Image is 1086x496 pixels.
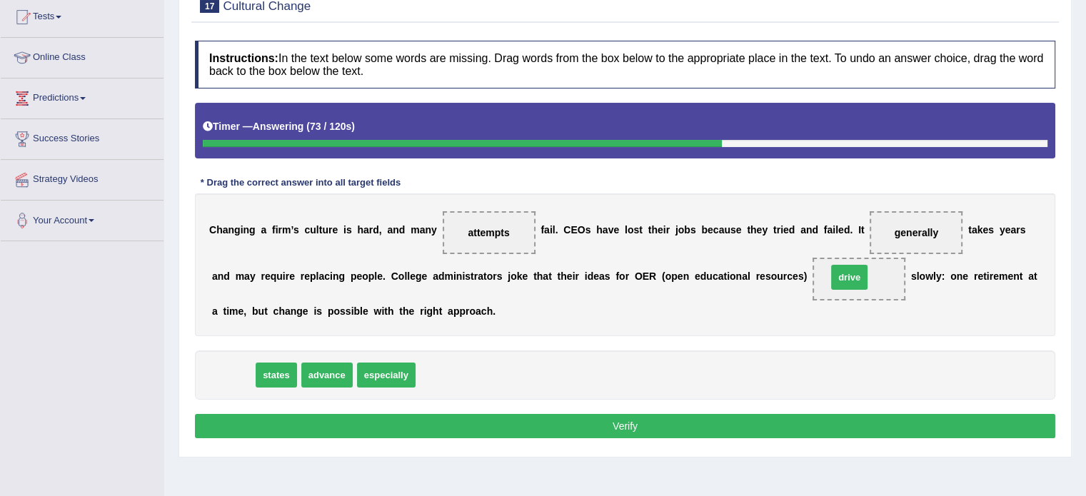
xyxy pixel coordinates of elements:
b: f [272,224,276,236]
b: s [346,224,352,236]
b: a [972,224,977,236]
b: a [742,270,748,282]
b: r [369,224,373,236]
b: e [838,224,844,236]
b: ( [662,270,665,282]
b: n [735,270,742,282]
b: i [833,224,835,236]
b: h [487,305,493,317]
b: e [736,224,742,236]
b: 73 / 120s [310,121,351,132]
b: e [760,270,765,282]
b: p [368,270,375,282]
b: i [585,270,588,282]
b: e [783,224,789,236]
b: n [291,305,297,317]
b: t [1020,270,1023,282]
b: c [324,270,330,282]
b: t [723,270,727,282]
b: e [593,270,599,282]
b: k [517,270,523,282]
b: a [1010,224,1016,236]
b: d [588,270,594,282]
b: i [381,305,384,317]
b: d [373,224,379,236]
b: e [303,305,308,317]
b: h [537,270,543,282]
b: h [596,224,603,236]
b: o [398,270,405,282]
b: n [393,224,399,236]
b: h [278,305,285,317]
b: e [1005,224,1011,236]
b: . [555,224,558,236]
span: advance [301,363,353,388]
b: o [487,270,493,282]
span: attempts [468,227,509,238]
b: d [700,270,707,282]
b: n [218,270,224,282]
b: : [942,270,945,282]
b: ) [351,121,355,132]
b: l [316,270,319,282]
b: a [261,224,266,236]
h5: Timer — [203,121,355,132]
b: y [936,270,942,282]
b: e [238,305,243,317]
b: e [421,270,427,282]
b: s [765,270,771,282]
b: k [977,224,983,236]
a: Predictions [1,79,164,114]
b: a [285,305,291,317]
b: t [264,305,268,317]
b: y [1000,224,1005,236]
b: t [861,224,865,236]
b: o [333,305,340,317]
b: . [493,305,496,317]
b: m [444,270,453,282]
b: u [724,224,730,236]
b: n [425,224,431,236]
b: t [747,224,750,236]
b: r [286,270,289,282]
b: l [553,224,555,236]
b: r [756,270,760,282]
b: I [858,224,861,236]
b: i [663,224,666,236]
b: Answering [253,121,304,132]
b: a [363,224,369,236]
b: c [787,270,793,282]
b: R [649,270,656,282]
b: r [575,270,578,282]
b: d [789,224,795,236]
b: l [835,224,838,236]
b: O [635,270,643,282]
b: r [420,305,423,317]
b: C [391,270,398,282]
b: c [713,224,719,236]
span: states [256,363,297,388]
b: e [522,270,528,282]
b: t [983,270,987,282]
a: Online Class [1,38,164,74]
b: n [243,224,250,236]
b: b [353,305,360,317]
b: p [310,270,316,282]
b: d [223,270,230,282]
b: n [456,270,463,282]
b: ) [804,270,808,282]
b: p [459,305,466,317]
b: C [209,224,216,236]
b: E [643,270,649,282]
b: s [730,224,736,236]
b: e [977,270,983,282]
b: y [250,270,256,282]
b: g [416,270,422,282]
b: o [678,224,685,236]
b: s [690,224,696,236]
b: h [750,224,757,236]
b: E [570,224,577,236]
b: l [374,270,377,282]
b: r [666,224,670,236]
b: O [578,224,585,236]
